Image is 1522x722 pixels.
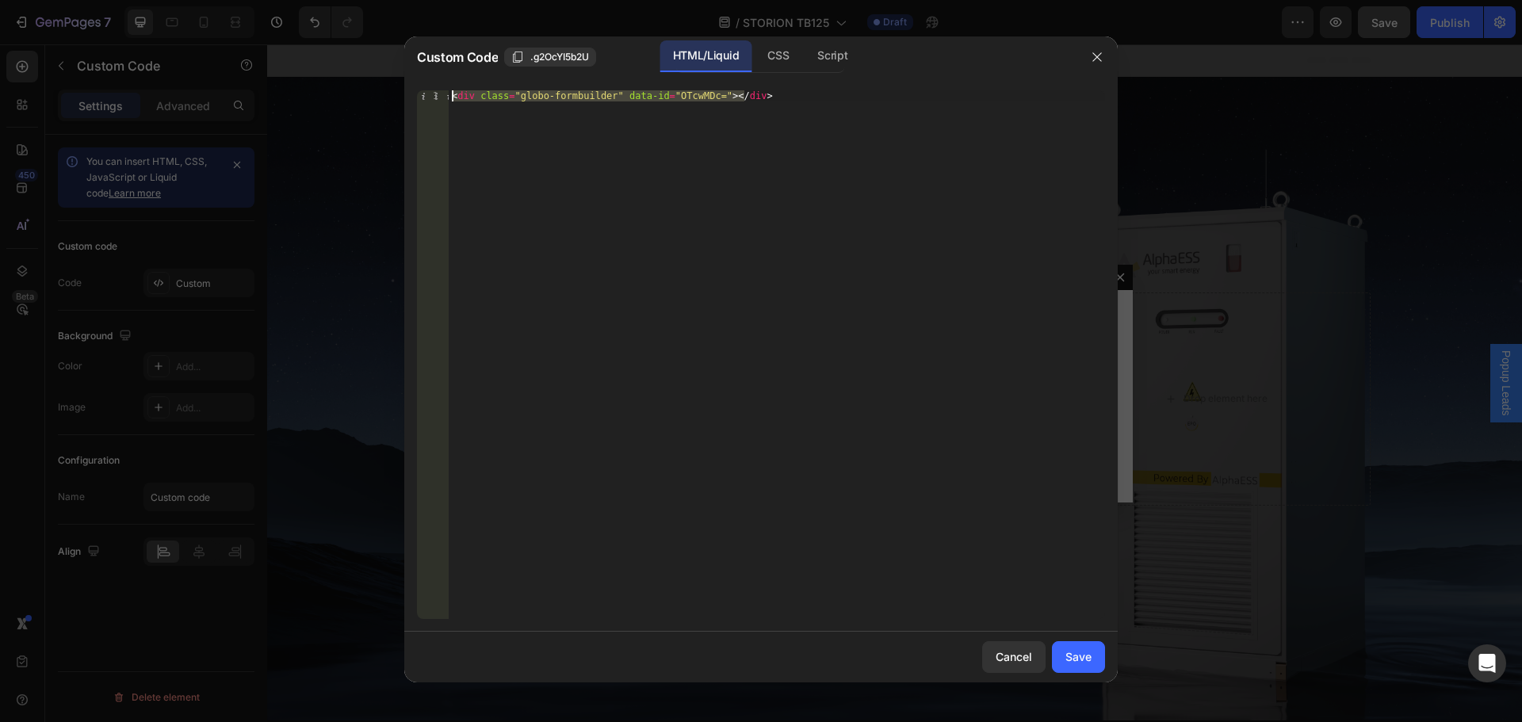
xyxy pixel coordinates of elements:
div: 1 [417,90,449,101]
button: Save [1052,641,1105,673]
div: Dialog body [390,220,866,458]
button: .g2OcYI5b2U [504,48,596,67]
span: Custom Code [417,48,498,67]
div: Dialog content [390,220,866,458]
span: Custom code [415,258,840,277]
button: Cancel [982,641,1046,673]
div: Custom Code [435,254,503,269]
div: HTML/Liquid [660,40,751,72]
div: Script [805,40,860,72]
div: Save [1065,648,1092,665]
div: CSS [755,40,801,72]
span: Publish the page to see the content. [415,281,840,296]
div: Cancel [996,648,1032,665]
span: Popup Leads [1231,306,1247,372]
div: Open Intercom Messenger [1468,644,1506,682]
span: .g2OcYI5b2U [530,50,589,64]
